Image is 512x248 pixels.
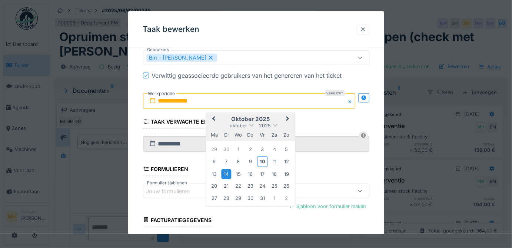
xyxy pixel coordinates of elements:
button: Previous Month [207,114,219,125]
div: Choose donderdag 2 oktober 2025 [245,144,255,154]
div: donderdag [245,130,255,140]
div: Choose woensdag 1 oktober 2025 [233,144,243,154]
div: woensdag [233,130,243,140]
div: Choose dinsdag 28 oktober 2025 [221,193,231,203]
div: Choose woensdag 22 oktober 2025 [233,181,243,191]
div: maandag [209,130,219,140]
label: Gebruikers [146,47,171,53]
div: Choose donderdag 9 oktober 2025 [245,157,255,167]
div: zaterdag [269,130,279,140]
div: Month oktober, 2025 [208,143,292,204]
div: zondag [282,130,292,140]
div: Choose dinsdag 30 september 2025 [221,144,231,154]
label: Werkperiode [147,90,176,98]
div: Choose maandag 6 oktober 2025 [209,157,219,167]
div: Choose maandag 29 september 2025 [209,144,219,154]
span: 2025 [259,123,271,129]
h2: oktober 2025 [206,116,295,123]
div: Sjabloon voor formulier maken [285,202,369,212]
button: Next Month [282,114,294,125]
div: Choose vrijdag 31 oktober 2025 [257,193,267,203]
div: Choose donderdag 30 oktober 2025 [245,193,255,203]
div: Choose maandag 20 oktober 2025 [209,181,219,191]
div: Choose zaterdag 25 oktober 2025 [269,181,279,191]
div: Verplicht [325,90,345,96]
div: Choose zondag 26 oktober 2025 [282,181,292,191]
div: Taak verwachte einddatum [143,116,232,129]
div: Choose zondag 12 oktober 2025 [282,157,292,167]
div: Choose zaterdag 4 oktober 2025 [269,144,279,154]
div: vrijdag [257,130,267,140]
div: Bm - [PERSON_NAME] [146,54,217,62]
button: Close [347,93,355,109]
div: Choose zondag 5 oktober 2025 [282,144,292,154]
div: Choose zondag 2 november 2025 [282,193,292,203]
div: Choose zondag 19 oktober 2025 [282,169,292,179]
div: Choose donderdag 23 oktober 2025 [245,181,255,191]
div: Choose vrijdag 10 oktober 2025 [257,157,267,167]
div: Choose zaterdag 1 november 2025 [269,193,279,203]
div: Choose zaterdag 11 oktober 2025 [269,157,279,167]
span: oktober [230,123,247,129]
div: Facturatiegegevens [143,215,212,227]
div: Choose vrijdag 24 oktober 2025 [257,181,267,191]
div: Choose maandag 13 oktober 2025 [209,169,219,179]
div: Verwittig geassocieerde gebruikers van het genereren van het ticket [152,71,342,80]
div: dinsdag [221,130,231,140]
div: Choose dinsdag 21 oktober 2025 [221,181,231,191]
div: Choose zaterdag 18 oktober 2025 [269,169,279,179]
label: Formulier sjablonen [146,180,189,187]
div: Formulieren [143,164,189,176]
div: Choose dinsdag 7 oktober 2025 [221,157,231,167]
div: Choose vrijdag 17 oktober 2025 [257,169,267,179]
div: Choose woensdag 15 oktober 2025 [233,169,243,179]
div: Choose maandag 27 oktober 2025 [209,193,219,203]
h3: Taak bewerken [143,25,200,34]
div: Jouw formulieren [146,187,201,195]
div: Choose vrijdag 3 oktober 2025 [257,144,267,154]
div: Choose donderdag 16 oktober 2025 [245,169,255,179]
div: Choose woensdag 8 oktober 2025 [233,157,243,167]
div: Choose woensdag 29 oktober 2025 [233,193,243,203]
div: Choose dinsdag 14 oktober 2025 [221,169,231,179]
